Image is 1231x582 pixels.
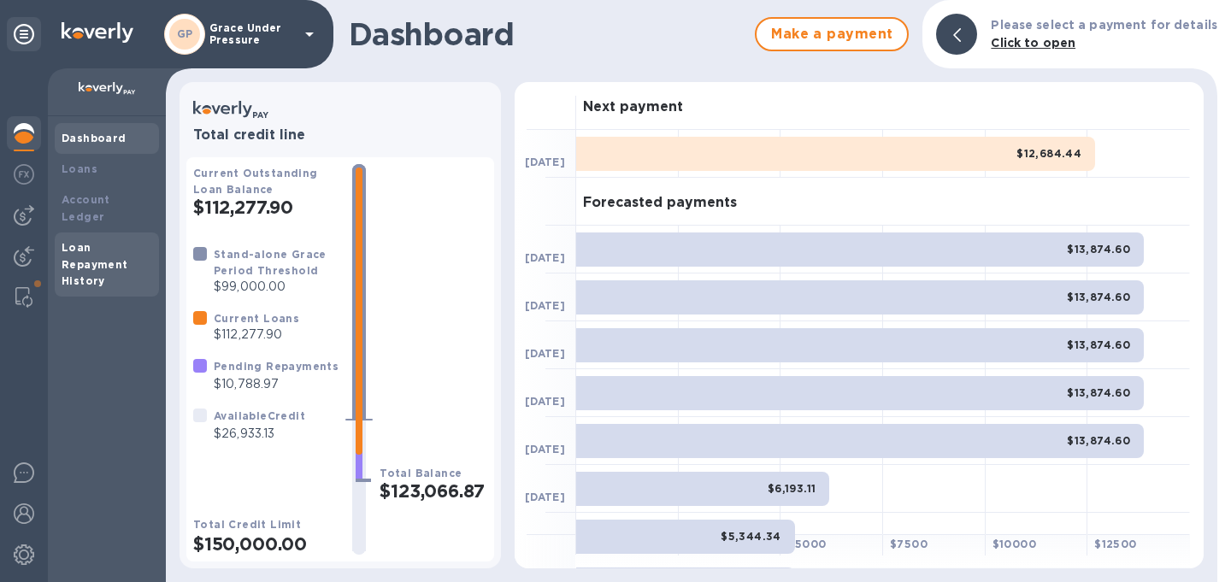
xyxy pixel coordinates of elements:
[193,167,318,196] b: Current Outstanding Loan Balance
[1067,291,1130,303] b: $13,874.60
[62,241,128,288] b: Loan Repayment History
[62,162,97,175] b: Loans
[770,24,893,44] span: Make a payment
[349,16,746,52] h1: Dashboard
[62,22,133,43] img: Logo
[62,132,127,144] b: Dashboard
[214,326,299,344] p: $112,277.90
[214,312,299,325] b: Current Loans
[1094,538,1136,550] b: $ 12500
[193,518,301,531] b: Total Credit Limit
[525,491,565,503] b: [DATE]
[583,99,683,115] h3: Next payment
[525,347,565,360] b: [DATE]
[14,164,34,185] img: Foreign exchange
[525,156,565,168] b: [DATE]
[193,197,339,218] h2: $112,277.90
[209,22,295,46] p: Grace Under Pressure
[7,17,41,51] div: Unpin categories
[991,36,1075,50] b: Click to open
[214,278,339,296] p: $99,000.00
[1067,434,1130,447] b: $13,874.60
[991,18,1217,32] b: Please select a payment for details
[1067,243,1130,256] b: $13,874.60
[525,299,565,312] b: [DATE]
[193,127,487,144] h3: Total credit line
[214,375,339,393] p: $10,788.97
[214,425,305,443] p: $26,933.13
[721,530,781,543] b: $5,344.34
[62,193,110,223] b: Account Ledger
[525,395,565,408] b: [DATE]
[214,248,327,277] b: Stand-alone Grace Period Threshold
[380,467,462,479] b: Total Balance
[890,538,928,550] b: $ 7500
[1067,338,1130,351] b: $13,874.60
[525,251,565,264] b: [DATE]
[992,538,1036,550] b: $ 10000
[1067,386,1130,399] b: $13,874.60
[193,533,339,555] h2: $150,000.00
[380,480,487,502] h2: $123,066.87
[214,409,305,422] b: Available Credit
[525,443,565,456] b: [DATE]
[1016,147,1081,160] b: $12,684.44
[755,17,909,51] button: Make a payment
[583,195,737,211] h3: Forecasted payments
[177,27,193,40] b: GP
[768,482,816,495] b: $6,193.11
[787,538,826,550] b: $ 5000
[214,360,339,373] b: Pending Repayments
